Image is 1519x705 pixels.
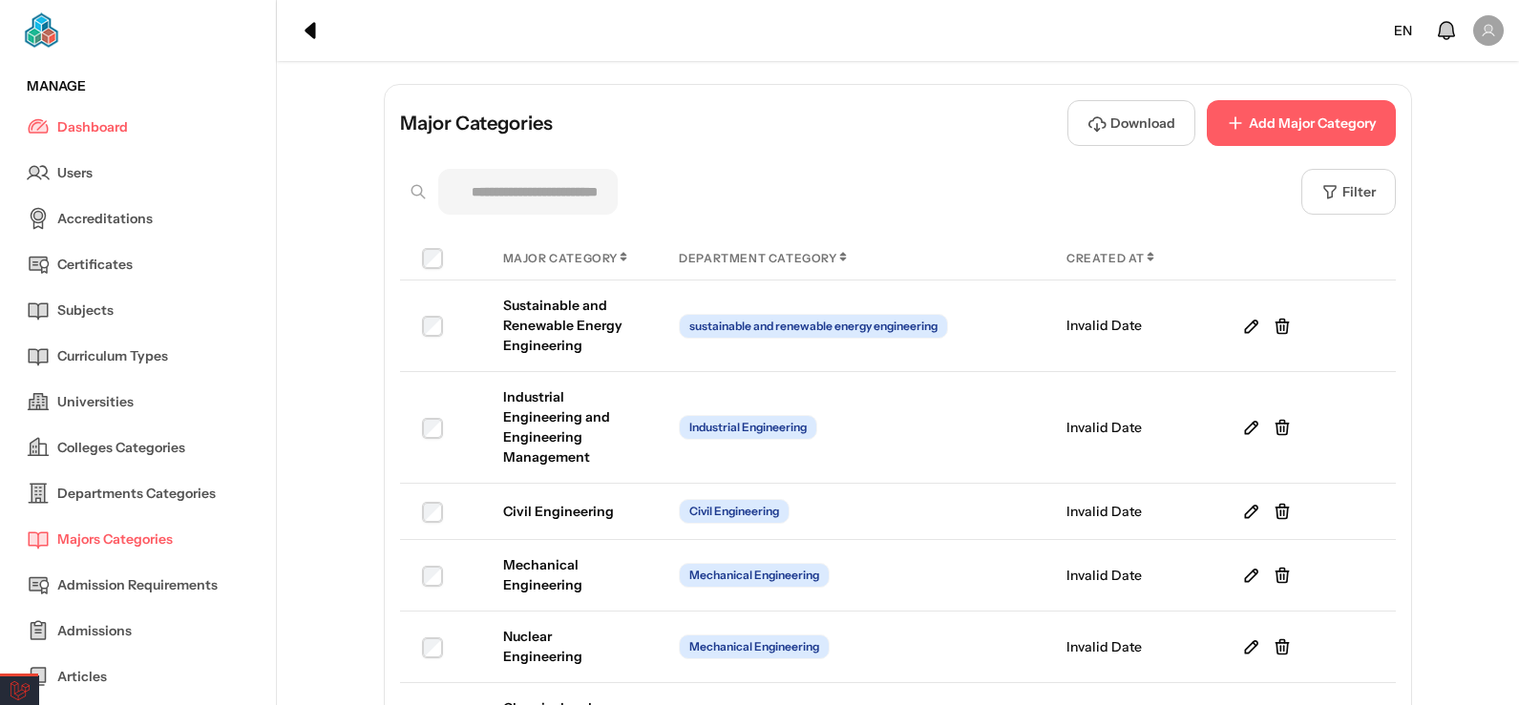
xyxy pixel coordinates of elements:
[679,415,817,440] div: Industrial Engineering
[57,163,93,183] span: Users
[27,653,249,699] a: Articles
[27,608,249,653] a: Admissions
[679,499,790,524] div: Civil Engineering
[503,627,633,667] span: Nuclear Engineering
[27,104,249,150] a: Dashboard
[57,346,168,366] span: Curriculum Types
[503,502,614,522] span: Civil Engineering
[27,562,249,608] a: Admission Requirements
[503,555,633,595] span: Mechanical Engineering
[27,287,249,333] a: Subjects
[1342,182,1376,202] span: Filter
[27,470,249,516] a: Departments Categories
[679,634,830,659] div: Mechanical Engineering
[1110,114,1175,134] span: Download
[27,150,249,196] a: Users
[503,387,633,467] span: Industrial Engineering and Engineering Management
[1249,114,1377,134] span: Add Major Category
[15,76,261,96] div: Manage
[1386,13,1420,49] div: Change language
[23,11,174,50] img: Ecme logo
[57,209,153,229] span: Accreditations
[1044,280,1219,372] td: Invalid Date
[400,110,553,136] h3: Major Categories
[679,314,948,339] div: sustainable and renewable energy engineering
[27,333,249,379] a: Curriculum Types
[27,516,249,562] a: Majors Categories
[57,438,185,458] span: Colleges Categories
[27,241,249,287] a: Certificates
[1066,251,1196,266] div: Created At
[679,563,830,588] div: Mechanical Engineering
[57,667,107,687] span: Articles
[57,529,173,549] span: Majors Categories
[27,196,249,241] a: Accreditations
[503,296,633,356] span: Sustainable and Renewable Energy Engineering
[1207,100,1396,146] button: Add Major Category
[27,379,249,425] a: Universities
[57,621,132,641] span: Admissions
[1067,100,1195,146] button: Download
[503,251,633,266] div: Major Category
[57,117,128,137] span: Dashboard
[27,425,249,470] a: Colleges Categories
[292,11,330,50] div: Collapse sidebar
[57,575,218,595] span: Admission Requirements
[1044,372,1219,484] td: Invalid Date
[57,301,114,321] span: Subjects
[1044,484,1219,540] td: Invalid Date
[1301,169,1396,215] button: Filter
[679,251,1021,266] div: Department Category
[57,255,133,275] span: Certificates
[57,484,216,504] span: Departments Categories
[1044,612,1219,683] td: Invalid Date
[1044,540,1219,612] td: Invalid Date
[57,392,134,412] span: Universities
